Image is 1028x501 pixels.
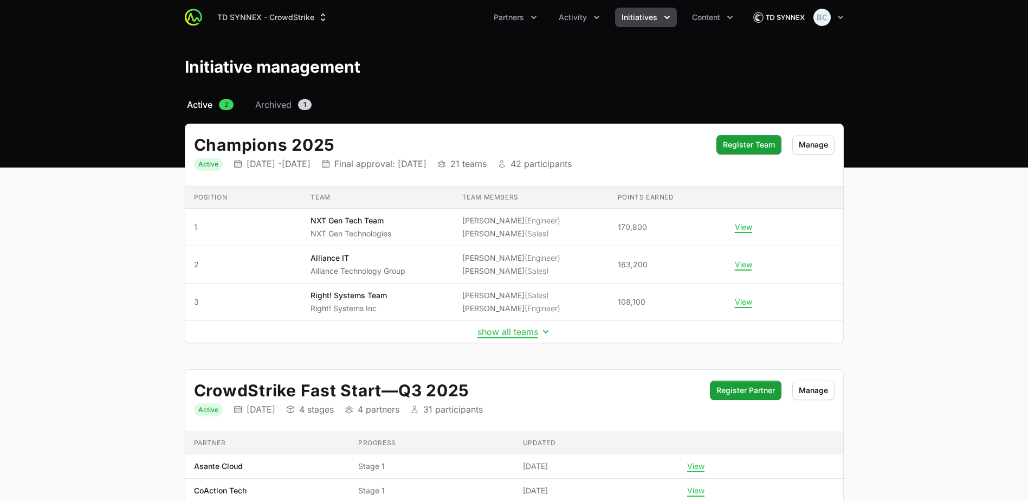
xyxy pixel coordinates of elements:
[311,253,405,264] p: Alliance IT
[358,485,506,496] span: Stage 1
[462,266,560,277] li: [PERSON_NAME]
[477,326,551,337] button: show all teams
[735,260,752,269] button: View
[202,8,740,27] div: Main navigation
[185,98,236,111] a: Active2
[799,138,828,151] span: Manage
[185,98,844,111] nav: Initiative activity log navigation
[686,8,740,27] button: Content
[487,8,544,27] button: Partners
[552,8,606,27] div: Activity menu
[525,229,549,238] span: (Sales)
[692,12,720,23] span: Content
[462,228,560,239] li: [PERSON_NAME]
[609,187,726,209] th: Points earned
[686,8,740,27] div: Content menu
[799,384,828,397] span: Manage
[423,404,483,415] p: 31 participants
[723,138,775,151] span: Register Team
[615,8,677,27] button: Initiatives
[350,432,514,454] th: Progress
[510,158,572,169] p: 42 participants
[716,135,781,155] button: Register Team
[552,8,606,27] button: Activity
[487,8,544,27] div: Partners menu
[523,485,548,496] span: [DATE]
[525,304,560,313] span: (Engineer)
[247,404,275,415] p: [DATE]
[525,291,549,300] span: (Sales)
[334,158,426,169] p: Final approval: [DATE]
[253,98,314,111] a: Archived1
[514,432,679,454] th: Updated
[687,461,704,471] button: View
[194,259,294,270] span: 2
[813,9,831,26] img: Bethany Crossley
[185,432,350,454] th: Partner
[219,99,234,110] span: 2
[302,187,453,209] th: Team
[753,7,805,28] img: TD SYNNEX
[735,222,752,232] button: View
[716,384,775,397] span: Register Partner
[211,8,335,27] button: TD SYNNEX - CrowdStrike
[559,12,587,23] span: Activity
[462,253,560,264] li: [PERSON_NAME]
[523,461,548,472] span: [DATE]
[185,187,302,209] th: Position
[525,216,560,225] span: (Engineer)
[194,222,294,233] span: 1
[247,158,311,169] p: [DATE] - [DATE]
[462,303,560,314] li: [PERSON_NAME]
[358,404,399,415] p: 4 partners
[618,297,645,307] span: 108,100
[194,485,247,496] p: CoAction Tech
[311,228,391,239] p: NXT Gen Technologies
[615,8,677,27] div: Initiatives menu
[450,158,487,169] p: 21 teams
[687,486,704,496] button: View
[792,381,835,400] button: Manage
[211,8,335,27] div: Supplier switch menu
[311,215,391,226] p: NXT Gen Tech Team
[194,135,706,155] h2: Champions 2025
[462,290,560,301] li: [PERSON_NAME]
[494,12,524,23] span: Partners
[255,98,292,111] span: Archived
[311,266,405,277] p: Alliance Technology Group
[622,12,657,23] span: Initiatives
[462,215,560,226] li: [PERSON_NAME]
[525,266,549,275] span: (Sales)
[194,461,243,472] p: Asante Cloud
[311,303,387,314] p: Right! Systems Inc
[185,124,844,343] div: Initiative details
[185,57,360,76] h1: Initiative management
[194,381,699,400] h2: CrowdStrike Fast Start Q3 2025
[358,461,506,472] span: Stage 1
[454,187,609,209] th: Team members
[792,135,835,155] button: Manage
[311,290,387,301] p: Right! Systems Team
[735,297,752,307] button: View
[618,222,647,233] span: 170,800
[710,381,781,400] button: Register Partner
[187,98,212,111] span: Active
[298,99,312,110] span: 1
[618,259,648,270] span: 163,200
[185,9,202,26] img: ActivitySource
[194,297,294,307] span: 3
[525,253,560,262] span: (Engineer)
[382,381,398,400] span: —
[299,404,334,415] p: 4 stages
